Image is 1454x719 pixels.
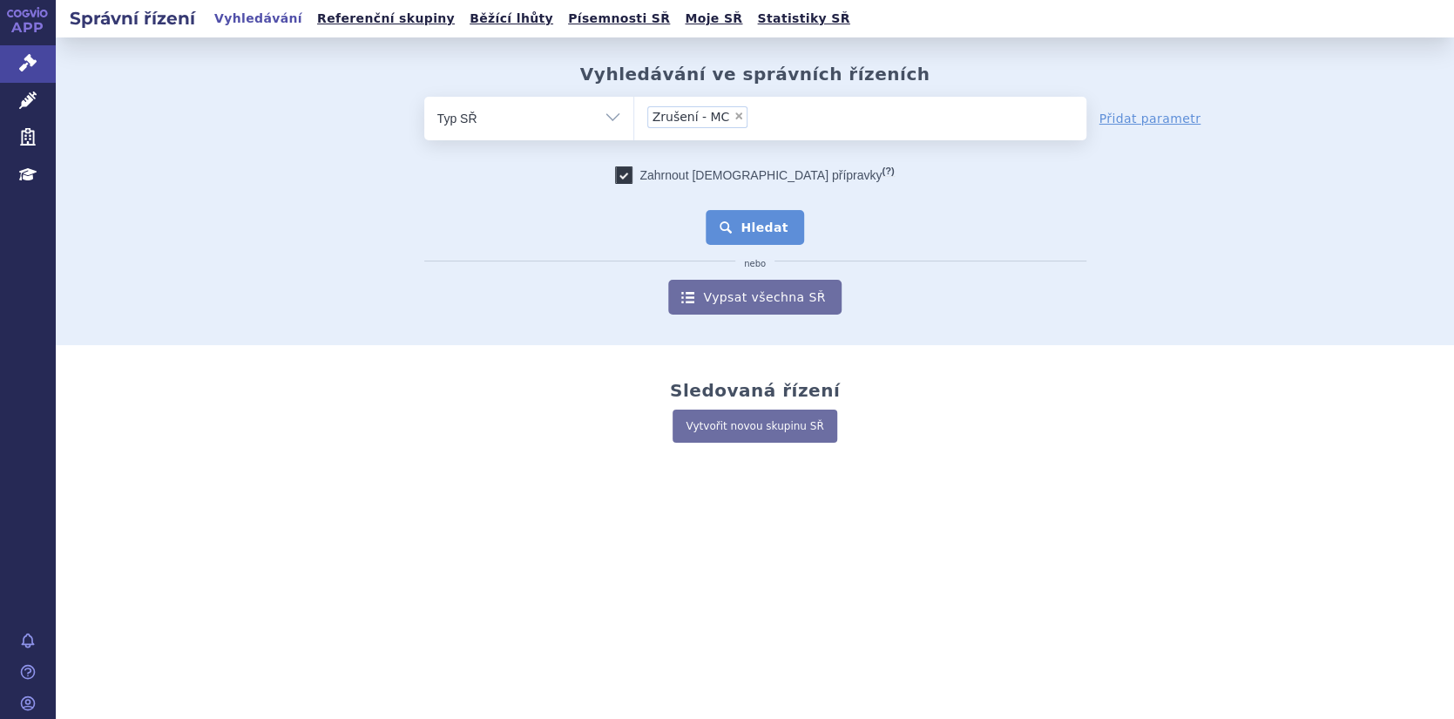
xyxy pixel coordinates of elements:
[680,7,747,31] a: Moje SŘ
[563,7,675,31] a: Písemnosti SŘ
[882,166,894,177] abbr: (?)
[752,7,855,31] a: Statistiky SŘ
[734,111,744,121] span: ×
[209,7,308,31] a: Vyhledávání
[653,111,730,123] span: Zrušení - MC
[668,280,841,315] a: Vypsat všechna SŘ
[56,6,209,31] h2: Správní řízení
[1099,110,1201,127] a: Přidat parametr
[706,210,804,245] button: Hledat
[580,64,930,85] h2: Vyhledávání ve správních řízeních
[673,410,836,443] a: Vytvořit novou skupinu SŘ
[464,7,558,31] a: Běžící lhůty
[615,166,894,184] label: Zahrnout [DEMOGRAPHIC_DATA] přípravky
[312,7,460,31] a: Referenční skupiny
[670,380,840,401] h2: Sledovaná řízení
[753,105,762,127] input: Zrušení - MC
[735,259,774,269] i: nebo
